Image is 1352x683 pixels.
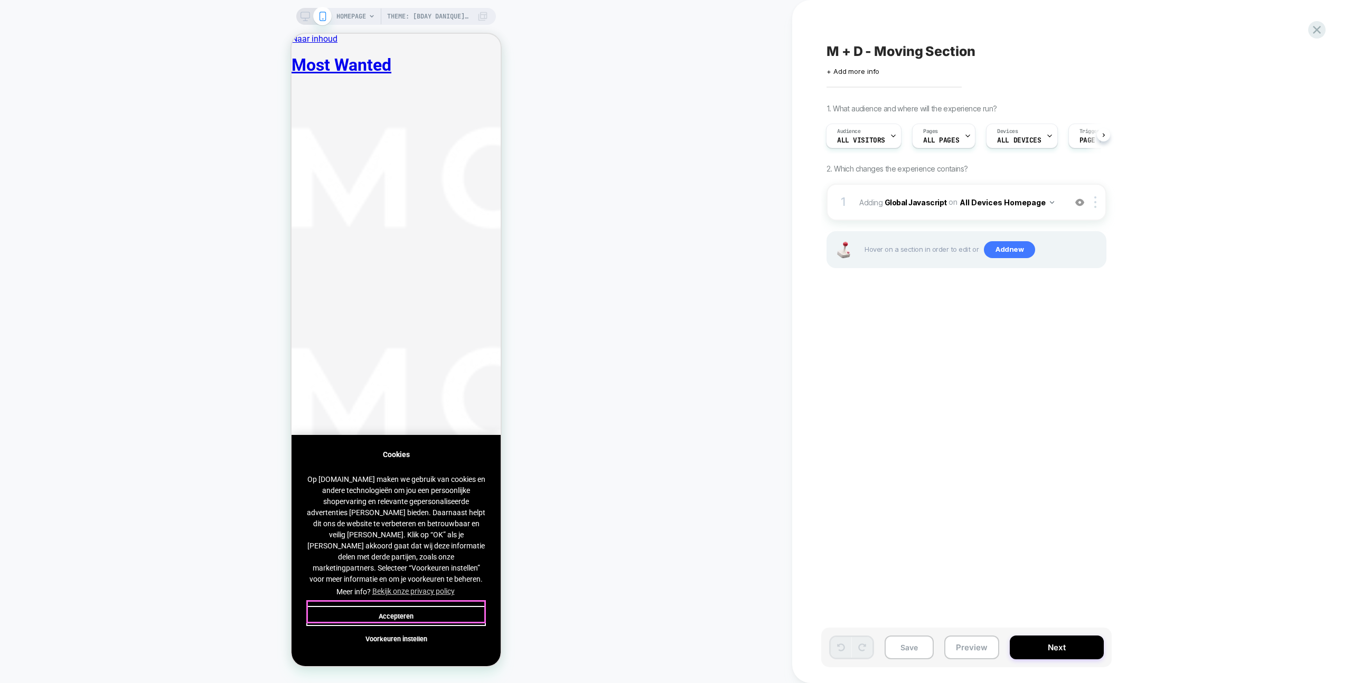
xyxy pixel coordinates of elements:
img: crossed eye [1075,198,1084,207]
span: HOMEPAGE [336,8,366,25]
button: Save [885,635,934,659]
img: close [1094,196,1096,208]
span: M + D - Moving Section [827,43,975,59]
img: Joystick [833,242,854,258]
span: Trigger [1079,128,1100,135]
div: Cookies [15,416,194,425]
span: 1. What audience and where will the experience run? [827,104,997,113]
span: All Visitors [837,137,885,144]
a: Bekijk onze privacy policy [79,551,165,565]
span: Hover on a section in order to edit or [865,241,1100,258]
button: All Devices Homepage [960,195,1054,210]
span: Op [DOMAIN_NAME] maken we gebruik van cookies en andere technologieën om jou een persoonlijke sho... [15,440,194,565]
span: 2. Which changes the experience contains? [827,164,968,173]
b: Global Javascript [885,197,947,206]
span: Pages [923,128,938,135]
button: Preview [944,635,999,659]
div: 1 [838,192,849,213]
button: Next [1010,635,1104,659]
img: down arrow [1050,201,1054,204]
span: ALL DEVICES [997,137,1041,144]
span: + Add more info [827,67,879,75]
span: ALL PAGES [923,137,959,144]
button: settings cookies [15,595,194,615]
span: Devices [997,128,1018,135]
span: Adding [859,195,1060,210]
span: Add new [984,241,1035,258]
span: Theme: [BDAY DANIQUE] Prestige 10.7.0 [387,8,472,25]
span: Audience [837,128,861,135]
span: Page Load [1079,137,1115,144]
button: allow cookies [15,572,194,592]
span: on [949,195,957,208]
